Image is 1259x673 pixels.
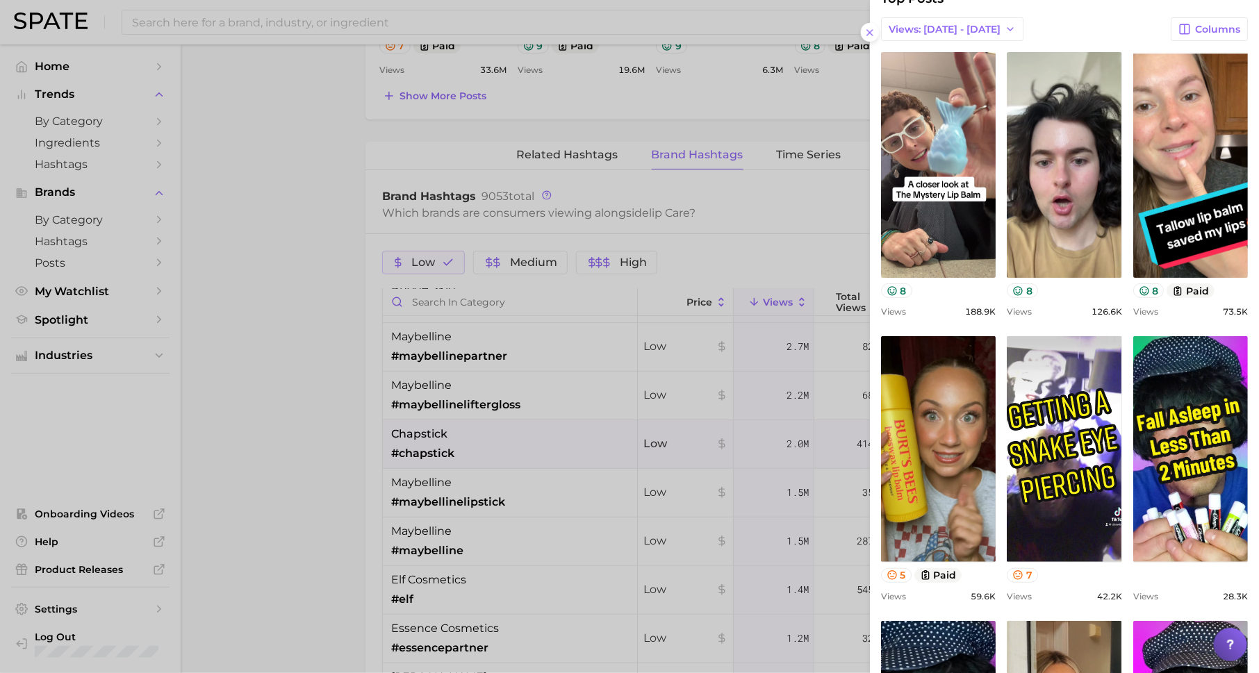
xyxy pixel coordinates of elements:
button: paid [914,568,962,583]
span: 59.6k [971,591,996,601]
button: 7 [1007,568,1038,583]
button: Columns [1171,17,1248,41]
button: Views: [DATE] - [DATE] [881,17,1023,41]
button: 8 [881,283,912,298]
span: 42.2k [1097,591,1122,601]
span: 28.3k [1223,591,1248,601]
button: 8 [1133,283,1165,298]
span: Views [881,306,906,317]
span: Views [1133,306,1158,317]
button: paid [1167,283,1215,298]
span: Views [1007,591,1032,601]
span: Views: [DATE] - [DATE] [889,24,1001,35]
span: Views [881,591,906,601]
span: 126.6k [1092,306,1122,317]
span: Views [1133,591,1158,601]
span: Views [1007,306,1032,317]
button: 5 [881,568,912,583]
span: Columns [1195,24,1240,35]
span: 188.9k [965,306,996,317]
button: 8 [1007,283,1038,298]
span: 73.5k [1223,306,1248,317]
